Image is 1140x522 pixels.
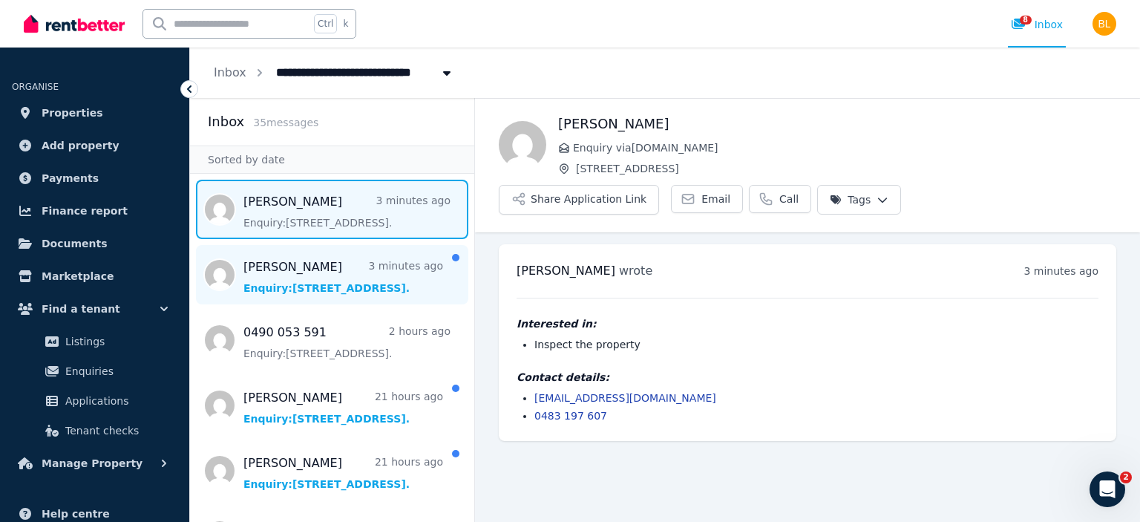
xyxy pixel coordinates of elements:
div: Inbox [1011,17,1063,32]
span: Payments [42,169,99,187]
a: 0483 197 607 [534,410,607,422]
nav: Breadcrumb [190,48,478,98]
button: Share Application Link [499,185,659,215]
div: Sorted by date [190,146,474,174]
a: Properties [12,98,177,128]
h2: Inbox [208,111,244,132]
span: Listings [65,333,166,350]
span: Enquiries [65,362,166,380]
a: 0490 053 5912 hours agoEnquiry:[STREET_ADDRESS]. [243,324,451,361]
a: Tenant checks [18,416,171,446]
span: ORGANISE [12,82,59,92]
a: [PERSON_NAME]3 minutes agoEnquiry:[STREET_ADDRESS]. [243,193,451,230]
h1: [PERSON_NAME] [558,114,1116,134]
a: [PERSON_NAME]3 minutes agoEnquiry:[STREET_ADDRESS]. [243,258,443,296]
a: Finance report [12,196,177,226]
button: Tags [817,185,901,215]
button: Find a tenant [12,294,177,324]
span: [STREET_ADDRESS] [576,161,1116,176]
span: Tags [830,192,871,207]
a: [PERSON_NAME]21 hours agoEnquiry:[STREET_ADDRESS]. [243,389,443,426]
span: wrote [619,264,652,278]
a: [PERSON_NAME]21 hours agoEnquiry:[STREET_ADDRESS]. [243,454,443,492]
a: Add property [12,131,177,160]
span: Applications [65,392,166,410]
span: Marketplace [42,267,114,285]
a: Applications [18,386,171,416]
span: 8 [1020,16,1032,25]
img: RentBetter [24,13,125,35]
span: Call [779,192,799,206]
span: 35 message s [253,117,318,128]
img: Brandon Lim [1092,12,1116,36]
span: Properties [42,104,103,122]
a: Payments [12,163,177,193]
a: Call [749,185,811,213]
span: Enquiry via [DOMAIN_NAME] [573,140,1116,155]
span: Ctrl [314,14,337,33]
span: Add property [42,137,119,154]
span: 2 [1120,472,1132,483]
a: Enquiries [18,356,171,386]
span: [PERSON_NAME] [517,264,615,278]
a: [EMAIL_ADDRESS][DOMAIN_NAME] [534,392,716,404]
a: Documents [12,229,177,258]
span: Email [701,192,730,206]
a: Listings [18,327,171,356]
a: Inbox [214,65,246,79]
time: 3 minutes ago [1023,265,1098,277]
span: Manage Property [42,454,142,472]
h4: Interested in: [517,316,1098,331]
iframe: Intercom live chat [1090,472,1125,507]
span: Documents [42,235,108,252]
li: Inspect the property [534,337,1098,352]
span: k [343,18,348,30]
img: Kellie [499,121,546,169]
h4: Contact details: [517,370,1098,385]
span: Tenant checks [65,422,166,440]
span: Finance report [42,202,128,220]
span: Find a tenant [42,300,120,318]
a: Email [671,185,743,213]
a: Marketplace [12,261,177,291]
button: Manage Property [12,448,177,478]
